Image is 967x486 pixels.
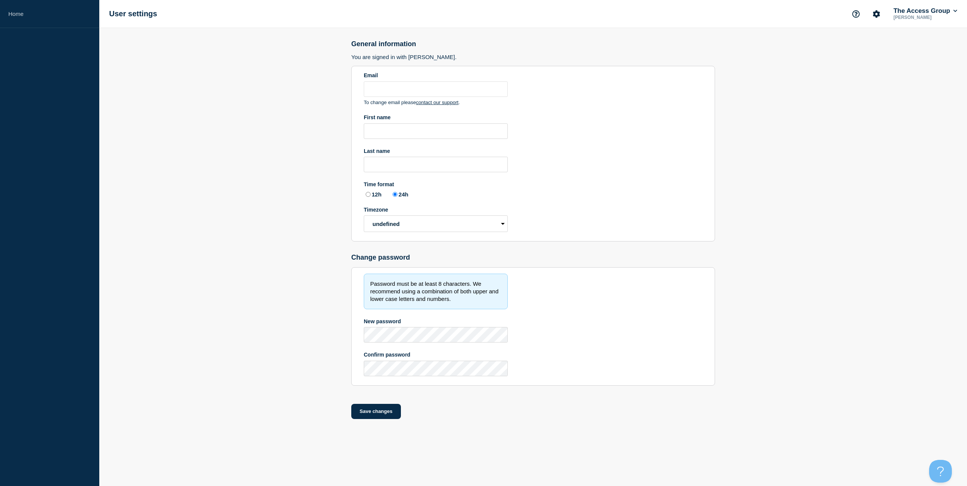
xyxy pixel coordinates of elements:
button: Save changes [351,404,401,419]
div: New password [364,318,508,324]
input: Last name [364,157,508,172]
h2: Change password [351,254,715,262]
button: The Access Group [892,7,959,15]
a: contact our support [416,100,458,105]
h2: General information [351,40,715,48]
label: 12h [364,190,382,198]
h1: User settings [109,9,157,18]
button: Support [848,6,864,22]
div: Last name [364,148,508,154]
input: Confirm password [364,361,508,376]
label: 24h [391,190,408,198]
h3: You are signed in with [PERSON_NAME]. [351,54,715,60]
div: Password must be at least 8 characters. We recommend using a combination of both upper and lower ... [364,274,508,309]
div: To change email please . [364,100,508,105]
input: First name [364,123,508,139]
button: Account settings [868,6,884,22]
div: Time format [364,181,508,187]
div: First name [364,114,508,120]
div: Confirm password [364,352,508,358]
iframe: Help Scout Beacon - Open [929,460,952,483]
div: Timezone [364,207,508,213]
p: [PERSON_NAME] [892,15,959,20]
div: Email [364,72,508,78]
input: 12h [366,192,371,197]
input: 24h [393,192,397,197]
input: New password [364,327,508,343]
input: Email [364,81,508,97]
